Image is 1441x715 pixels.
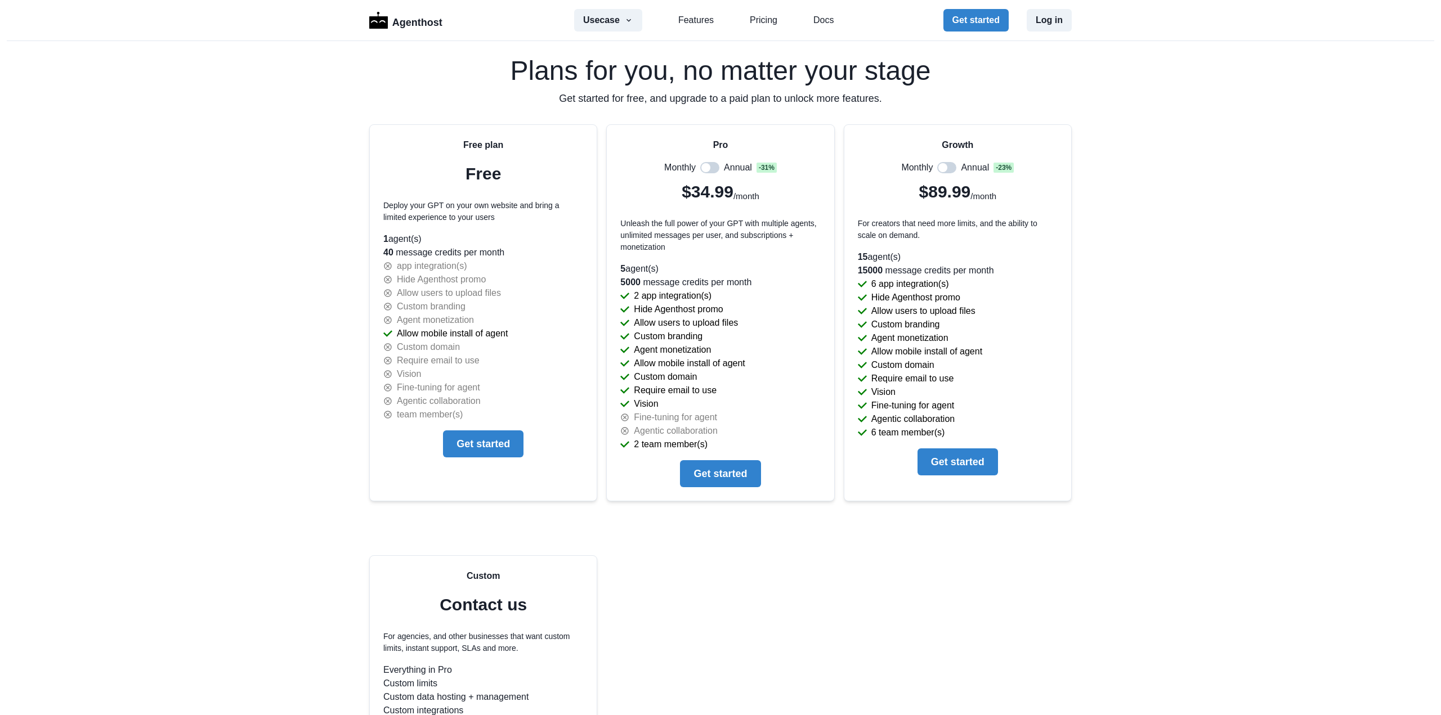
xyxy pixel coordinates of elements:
[871,318,940,331] p: Custom branding
[440,592,527,617] p: Contact us
[620,277,641,287] span: 5000
[858,264,1058,277] p: message credits per month
[871,291,960,304] p: Hide Agenthost promo
[634,384,717,397] p: Require email to use
[871,331,948,345] p: Agent monetization
[871,426,945,439] p: 6 team member(s)
[970,190,996,203] p: /month
[397,313,474,327] p: Agent monetization
[871,345,982,358] p: Allow mobile install of agent
[397,286,501,300] p: Allow users to upload files
[392,11,442,30] p: Agenthost
[634,357,745,370] p: Allow mobile install of agent
[463,138,503,152] p: Free plan
[634,303,723,316] p: Hide Agenthost promo
[383,631,583,654] p: For agencies, and other businesses that want custom limits, instant support, SLAs and more.
[678,14,714,27] a: Features
[858,266,883,275] span: 15000
[680,460,760,487] button: Get started
[871,399,955,412] p: Fine-tuning for agent
[871,385,896,399] p: Vision
[620,264,625,273] span: 5
[713,138,728,152] p: Pro
[383,200,583,223] p: Deploy your GPT on your own website and bring a limited experience to your users
[620,262,820,276] p: agent(s)
[620,218,820,253] p: Unleash the full power of your GPT with multiple agents, unlimited messages per user, and subscri...
[383,663,583,677] p: Everything in Pro
[634,343,711,357] p: Agent monetization
[871,412,955,426] p: Agentic collaboration
[757,163,777,173] span: - 31 %
[397,340,460,354] p: Custom domain
[858,250,1058,264] p: agent(s)
[634,438,708,451] p: 2 team member(s)
[397,354,480,367] p: Require email to use
[634,411,717,424] p: Fine-tuning for agent
[467,569,500,583] p: Custom
[858,252,868,262] span: 15
[369,57,1072,84] h2: Plans for you, no matter your stage
[634,330,702,343] p: Custom branding
[901,161,933,174] p: Monthly
[443,430,523,457] button: Get started
[918,448,998,475] button: Get started
[919,179,971,204] p: $89.99
[620,276,820,289] p: message credits per month
[574,9,642,32] button: Usecase
[871,277,949,291] p: 6 app integration(s)
[634,370,697,384] p: Custom domain
[634,397,658,411] p: Vision
[813,14,834,27] a: Docs
[871,372,954,385] p: Require email to use
[942,138,973,152] p: Growth
[664,161,696,174] p: Monthly
[750,14,777,27] a: Pricing
[383,248,393,257] span: 40
[724,161,752,174] p: Annual
[383,690,583,704] p: Custom data hosting + management
[369,11,442,30] a: LogoAgenthost
[733,190,759,203] p: /month
[682,179,733,204] p: $34.99
[943,9,1009,32] button: Get started
[994,163,1014,173] span: - 23 %
[369,91,1072,106] p: Get started for free, and upgrade to a paid plan to unlock more features.
[634,289,711,303] p: 2 app integration(s)
[397,327,508,340] p: Allow mobile install of agent
[858,218,1058,241] p: For creators that need more limits, and the ability to scale on demand.
[397,367,421,381] p: Vision
[383,234,388,244] span: 1
[397,300,466,313] p: Custom branding
[397,408,463,421] p: team member(s)
[961,161,989,174] p: Annual
[871,358,934,372] p: Custom domain
[466,161,501,186] p: Free
[397,381,480,394] p: Fine-tuning for agent
[397,259,467,273] p: app integration(s)
[634,316,738,330] p: Allow users to upload files
[383,246,583,259] p: message credits per month
[397,273,486,286] p: Hide Agenthost promo
[634,424,718,438] p: Agentic collaboration
[871,304,975,318] p: Allow users to upload files
[383,232,583,246] p: agent(s)
[369,12,388,29] img: Logo
[383,677,583,690] p: Custom limits
[397,394,481,408] p: Agentic collaboration
[1027,9,1072,32] button: Log in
